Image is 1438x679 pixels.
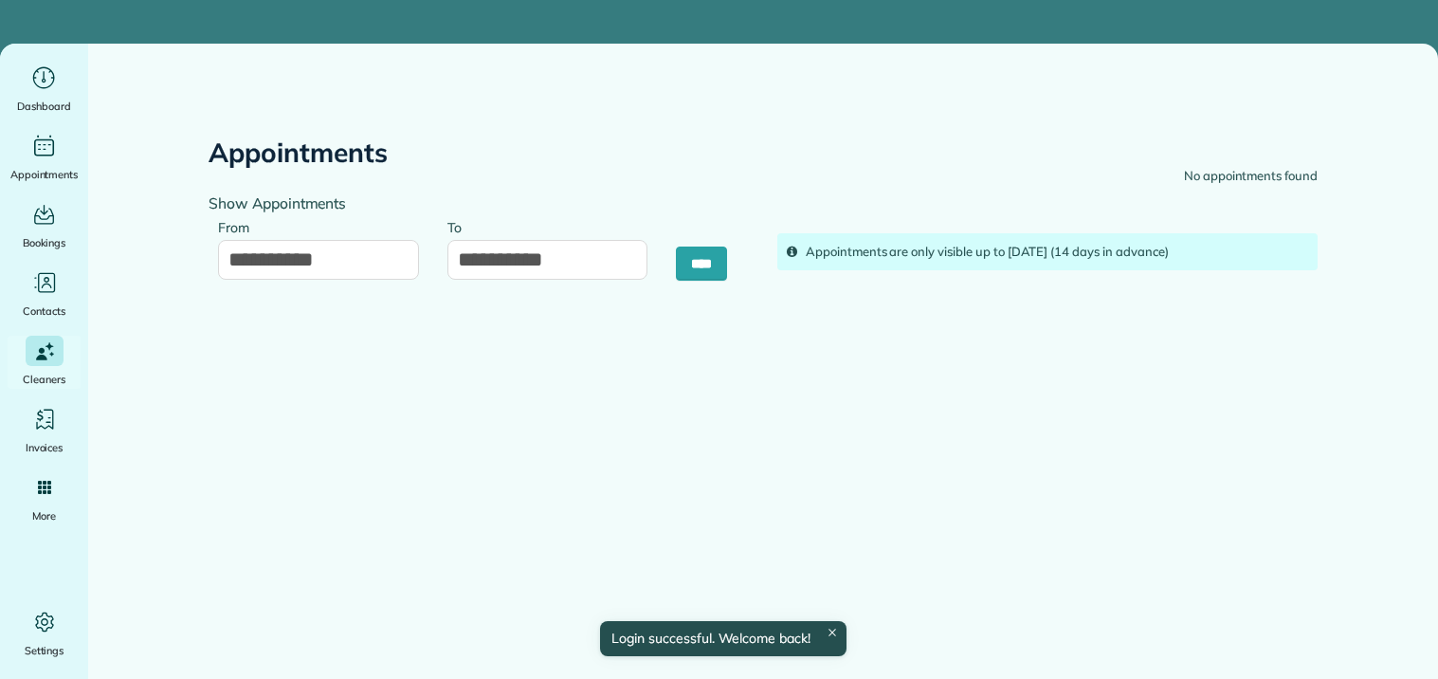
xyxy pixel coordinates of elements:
a: Contacts [8,267,81,321]
a: Cleaners [8,336,81,389]
label: From [218,209,259,244]
h4: Show Appointments [209,195,749,211]
a: Dashboard [8,63,81,116]
a: Settings [8,607,81,660]
span: Appointments [10,165,79,184]
span: Invoices [26,438,64,457]
div: Login successful. Welcome back! [600,621,846,656]
a: Appointments [8,131,81,184]
a: Invoices [8,404,81,457]
span: Dashboard [17,97,71,116]
span: Contacts [23,302,65,321]
span: Bookings [23,233,66,252]
a: Bookings [8,199,81,252]
div: No appointments found [1184,167,1318,186]
label: To [447,209,471,244]
span: More [32,506,56,525]
div: Appointments are only visible up to [DATE] (14 days in advance) [806,243,1308,262]
span: Settings [25,641,64,660]
span: Cleaners [23,370,65,389]
h2: Appointments [209,138,388,168]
